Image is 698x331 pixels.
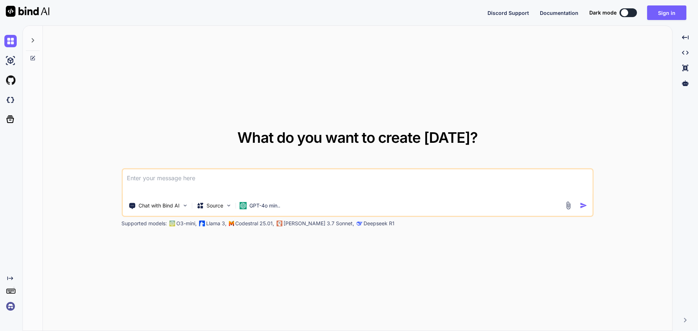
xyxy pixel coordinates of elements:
[6,6,49,17] img: Bind AI
[199,221,205,226] img: Llama2
[564,201,573,210] img: attachment
[139,202,180,209] p: Chat with Bind AI
[488,10,529,16] span: Discord Support
[206,220,226,227] p: Llama 3,
[488,9,529,17] button: Discord Support
[235,220,274,227] p: Codestral 25.01,
[540,9,578,17] button: Documentation
[176,220,197,227] p: O3-mini,
[225,202,232,209] img: Pick Models
[229,221,234,226] img: Mistral-AI
[356,221,362,226] img: claude
[647,5,686,20] button: Sign in
[237,129,478,146] span: What do you want to create [DATE]?
[239,202,246,209] img: GPT-4o mini
[4,55,17,67] img: ai-studio
[540,10,578,16] span: Documentation
[206,202,223,209] p: Source
[580,202,587,209] img: icon
[182,202,188,209] img: Pick Tools
[4,74,17,86] img: githubLight
[276,221,282,226] img: claude
[4,300,17,312] img: signin
[121,220,167,227] p: Supported models:
[4,94,17,106] img: darkCloudIdeIcon
[364,220,394,227] p: Deepseek R1
[589,9,617,16] span: Dark mode
[169,221,175,226] img: GPT-4
[4,35,17,47] img: chat
[284,220,354,227] p: [PERSON_NAME] 3.7 Sonnet,
[249,202,280,209] p: GPT-4o min..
